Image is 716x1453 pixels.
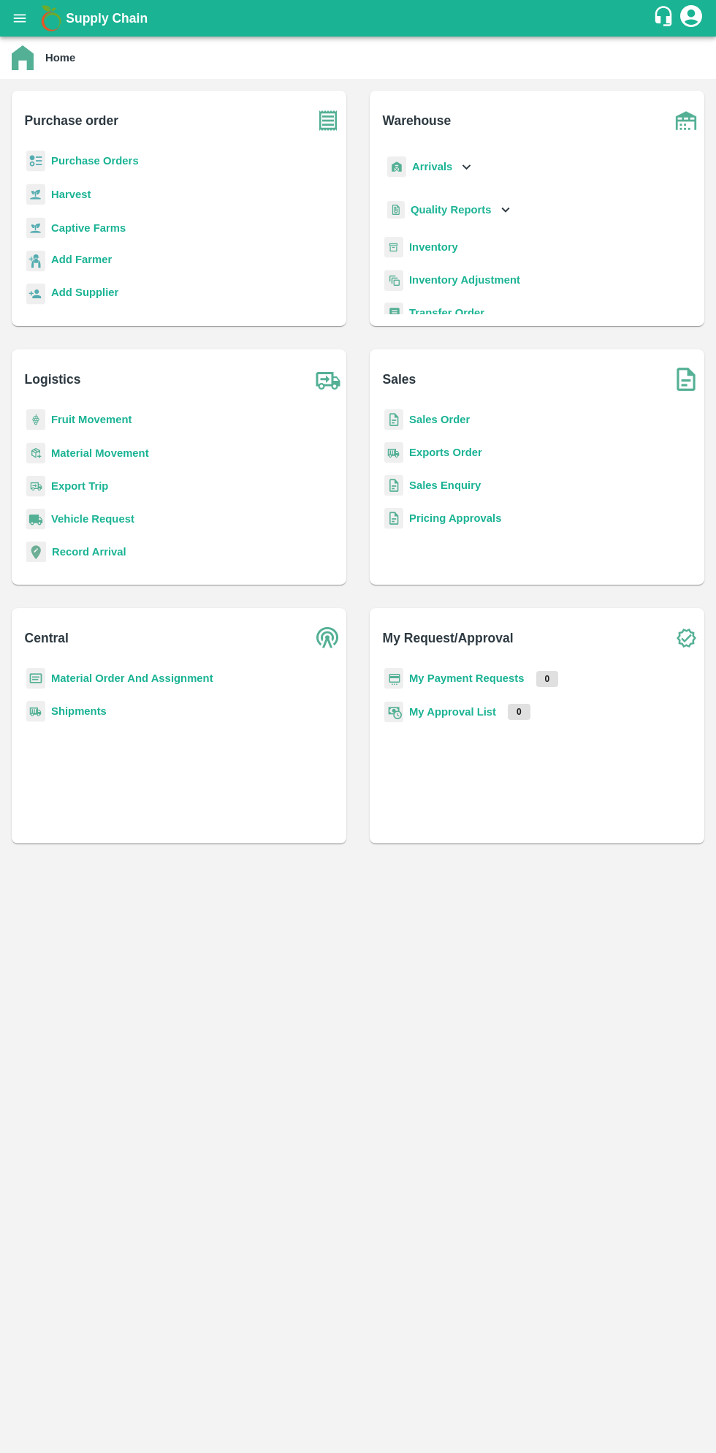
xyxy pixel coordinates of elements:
img: logo [37,4,66,33]
div: Arrivals [384,151,475,183]
a: Inventory [409,241,458,253]
div: customer-support [652,5,678,31]
a: Material Order And Assignment [51,672,213,684]
a: Inventory Adjustment [409,274,520,286]
a: Add Supplier [51,284,118,304]
b: Quality Reports [411,204,492,216]
a: Exports Order [409,447,482,458]
a: Shipments [51,705,107,717]
img: sales [384,409,403,430]
a: Harvest [51,189,91,200]
img: inventory [384,270,403,291]
a: Sales Order [409,414,470,425]
img: harvest [26,183,45,205]
img: warehouse [668,102,704,139]
img: whInventory [384,237,403,258]
img: farmer [26,251,45,272]
b: Purchase order [25,110,118,131]
img: recordArrival [26,542,46,562]
img: reciept [26,151,45,172]
img: fruit [26,409,45,430]
b: Central [25,628,69,648]
img: home [12,45,34,70]
b: Add Farmer [51,254,112,265]
b: Sales [383,369,416,390]
img: payment [384,668,403,689]
img: shipments [384,442,403,463]
img: whArrival [387,156,406,178]
img: approval [384,701,403,723]
b: Warehouse [383,110,452,131]
a: Transfer Order [409,307,484,319]
a: Fruit Movement [51,414,132,425]
img: soSales [668,361,704,398]
img: harvest [26,217,45,239]
img: supplier [26,284,45,305]
a: Export Trip [51,480,108,492]
img: sales [384,475,403,496]
button: open drawer [3,1,37,35]
a: Vehicle Request [51,513,134,525]
img: sales [384,508,403,529]
img: vehicle [26,509,45,530]
a: Add Farmer [51,251,112,271]
p: 0 [508,704,530,720]
img: whTransfer [384,303,403,324]
img: purchase [310,102,346,139]
a: Supply Chain [66,8,652,29]
img: check [668,620,704,656]
img: truck [310,361,346,398]
b: Arrivals [412,161,452,172]
b: Add Supplier [51,287,118,298]
img: shipments [26,701,45,722]
img: qualityReport [387,201,405,219]
b: Logistics [25,369,81,390]
a: Material Movement [51,447,149,459]
a: Pricing Approvals [409,512,501,524]
img: centralMaterial [26,668,45,689]
p: 0 [536,671,559,687]
img: delivery [26,476,45,497]
a: My Payment Requests [409,672,525,684]
a: Record Arrival [52,546,126,558]
b: Supply Chain [66,11,148,26]
a: My Approval List [409,706,496,718]
img: central [310,620,346,656]
div: account of current user [678,3,704,34]
a: Sales Enquiry [409,479,481,491]
b: Home [45,52,75,64]
b: My Request/Approval [383,628,514,648]
a: Captive Farms [51,222,126,234]
img: material [26,442,45,464]
a: Purchase Orders [51,155,139,167]
div: Quality Reports [384,195,514,225]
